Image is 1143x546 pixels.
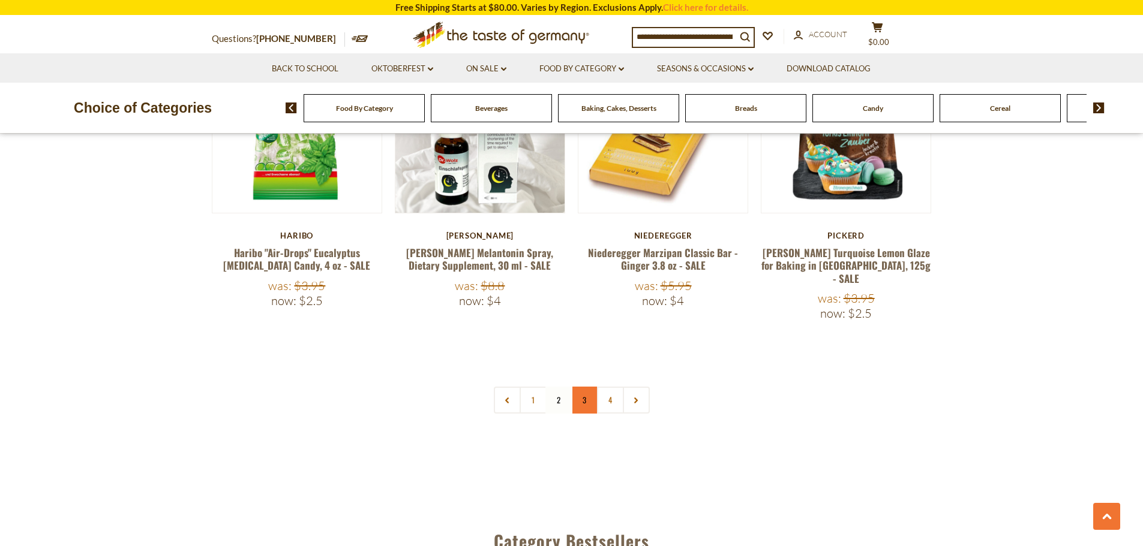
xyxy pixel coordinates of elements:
[286,102,297,113] img: previous arrow
[1093,102,1105,113] img: next arrow
[657,62,754,76] a: Seasons & Occasions
[581,104,656,113] a: Baking, Cakes, Desserts
[818,291,841,306] label: Was:
[256,33,336,44] a: [PHONE_NUMBER]
[848,306,872,321] span: $2.5
[212,31,345,47] p: Questions?
[487,293,501,308] span: $4
[597,387,624,414] a: 4
[268,278,292,293] label: Was:
[212,231,383,240] div: Haribo
[642,293,667,308] label: Now:
[990,104,1010,113] a: Cereal
[863,104,883,113] a: Candy
[371,62,433,76] a: Oktoberfest
[670,293,684,308] span: $4
[299,293,323,308] span: $2.5
[661,278,692,293] span: $5.95
[571,387,598,414] a: 3
[223,245,370,273] a: Haribo "Air-Drops" Eucalyptus [MEDICAL_DATA] Candy, 4 oz - SALE
[272,62,338,76] a: Back to School
[868,37,889,47] span: $0.00
[294,278,325,293] span: $3.95
[578,231,749,240] div: Niederegger
[820,306,845,321] label: Now:
[844,291,875,306] span: $3.95
[455,278,478,293] label: Was:
[271,293,296,308] label: Now:
[635,278,658,293] label: Was:
[761,245,931,286] a: [PERSON_NAME] Turquoise Lemon Glaze for Baking in [GEOGRAPHIC_DATA], 125g - SALE
[794,28,847,41] a: Account
[787,62,871,76] a: Download Catalog
[761,231,932,240] div: Pickerd
[336,104,393,113] a: Food By Category
[663,2,748,13] a: Click here for details.
[459,293,484,308] label: Now:
[520,387,547,414] a: 1
[860,22,896,52] button: $0.00
[395,231,566,240] div: [PERSON_NAME]
[588,245,738,273] a: Niederegger Marzipan Classic Bar - Ginger 3.8 oz - SALE
[809,29,847,39] span: Account
[735,104,757,113] a: Breads
[406,245,553,273] a: [PERSON_NAME] Melantonin Spray, Dietary Supplement, 30 ml - SALE
[466,62,506,76] a: On Sale
[539,62,624,76] a: Food By Category
[475,104,508,113] a: Beverages
[481,278,505,293] span: $8.8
